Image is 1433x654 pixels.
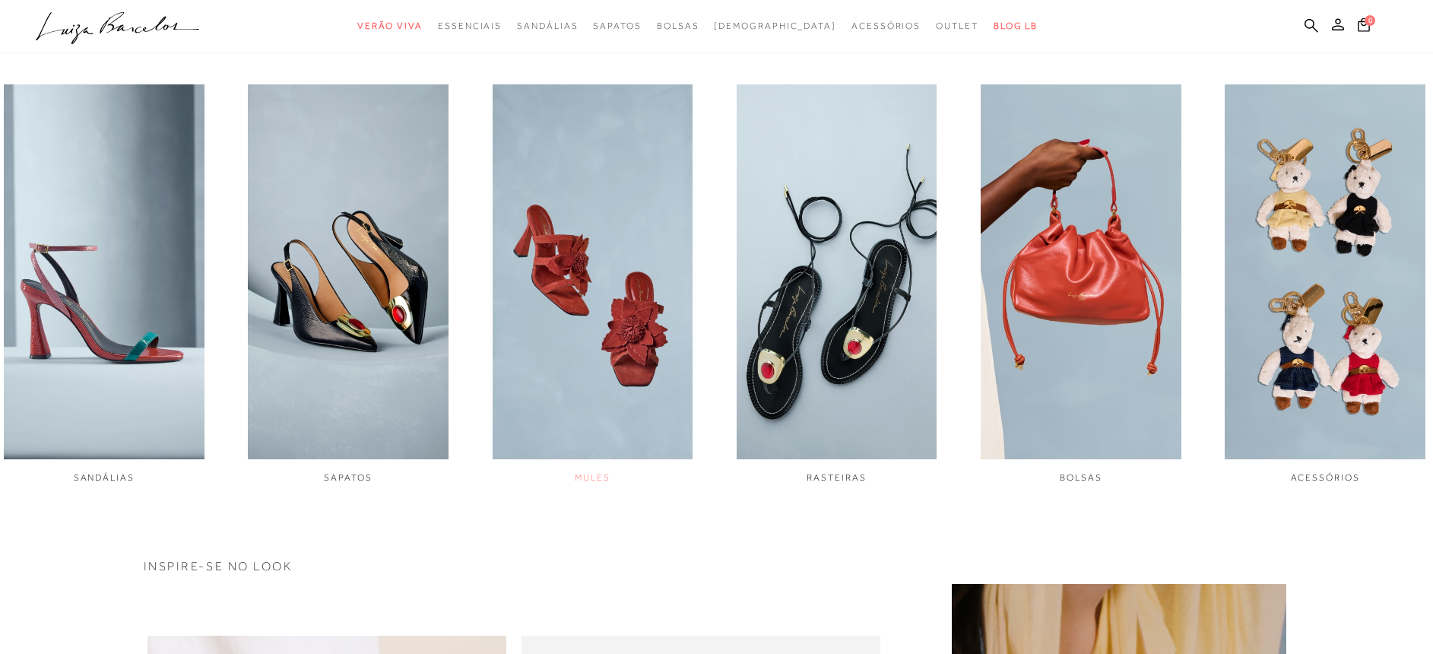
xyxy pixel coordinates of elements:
[657,12,699,40] a: categoryNavScreenReaderText
[4,84,204,485] a: imagem do link SANDÁLIAS
[575,472,610,483] span: MULES
[4,84,204,460] img: imagem do link
[1225,84,1425,485] a: imagem do link ACESSÓRIOS
[248,84,449,485] div: 2 / 6
[74,472,135,483] span: SANDÁLIAS
[807,472,866,483] span: RASTEIRAS
[144,560,1290,573] h3: INSPIRE-SE NO LOOK
[981,84,1181,485] a: imagem do link BOLSAS
[737,84,937,485] a: imagem do link RASTEIRAS
[593,21,641,31] span: Sapatos
[737,84,937,485] div: 4 / 6
[1060,472,1102,483] span: BOLSAS
[357,21,423,31] span: Verão Viva
[981,84,1181,485] div: 5 / 6
[851,21,921,31] span: Acessórios
[593,12,641,40] a: categoryNavScreenReaderText
[994,21,1038,31] span: BLOG LB
[714,21,836,31] span: [DEMOGRAPHIC_DATA]
[1365,15,1375,26] span: 0
[248,84,449,485] a: imagem do link SAPATOS
[4,84,204,485] div: 1 / 6
[493,84,693,485] a: imagem do link MULES
[324,472,372,483] span: SAPATOS
[517,12,578,40] a: categoryNavScreenReaderText
[357,12,423,40] a: categoryNavScreenReaderText
[1291,472,1360,483] span: ACESSÓRIOS
[438,21,502,31] span: Essenciais
[737,84,937,460] img: imagem do link
[517,21,578,31] span: Sandálias
[994,12,1038,40] a: BLOG LB
[493,84,693,460] img: imagem do link
[714,12,836,40] a: noSubCategoriesText
[248,84,449,460] img: imagem do link
[981,84,1181,460] img: imagem do link
[936,21,978,31] span: Outlet
[493,84,693,485] div: 3 / 6
[851,12,921,40] a: categoryNavScreenReaderText
[1225,84,1425,460] img: imagem do link
[1225,84,1425,485] div: 6 / 6
[936,12,978,40] a: categoryNavScreenReaderText
[657,21,699,31] span: Bolsas
[1353,17,1374,37] button: 0
[438,12,502,40] a: categoryNavScreenReaderText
